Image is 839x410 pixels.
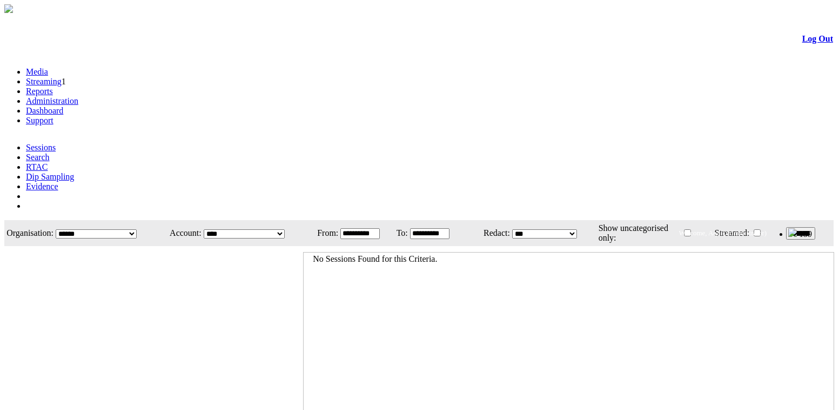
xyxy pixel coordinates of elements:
[392,221,408,245] td: To:
[788,228,797,237] img: bell25.png
[679,229,767,237] span: Welcome, Aqil (Administrator)
[26,182,58,191] a: Evidence
[26,153,50,162] a: Search
[26,77,62,86] a: Streaming
[26,143,56,152] a: Sessions
[799,229,812,239] span: 139
[26,96,78,105] a: Administration
[313,254,437,263] span: No Sessions Found for this Criteria.
[4,4,13,13] img: arrow-3.png
[26,116,53,125] a: Support
[26,172,74,181] a: Dip Sampling
[26,87,53,96] a: Reports
[26,106,63,115] a: Dashboard
[462,221,511,245] td: Redact:
[62,77,66,86] span: 1
[26,162,48,171] a: RTAC
[311,221,339,245] td: From:
[26,67,48,76] a: Media
[599,223,668,242] span: Show uncategorised only:
[802,34,833,43] a: Log Out
[160,221,202,245] td: Account:
[5,221,54,245] td: Organisation:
